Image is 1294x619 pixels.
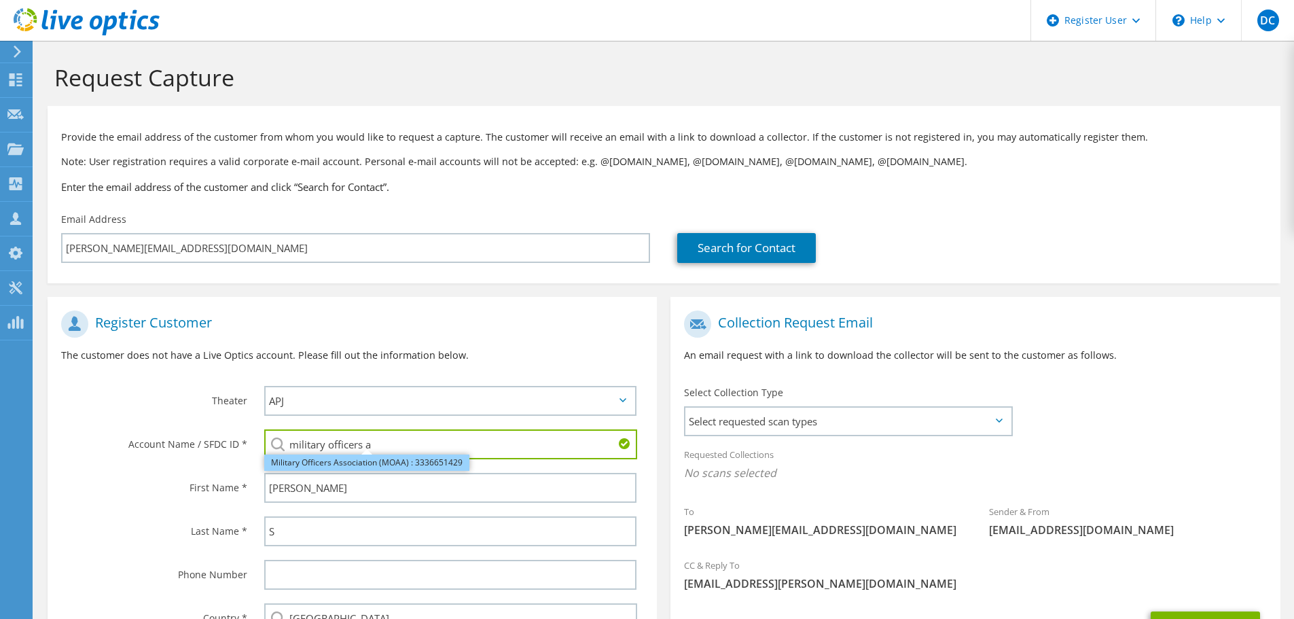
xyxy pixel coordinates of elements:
[264,455,469,471] li: Military Officers Association (MOAA) : 3336651429
[61,348,643,363] p: The customer does not have a Live Optics account. Please fill out the information below.
[1257,10,1279,31] span: DC
[684,523,962,537] span: [PERSON_NAME][EMAIL_ADDRESS][DOMAIN_NAME]
[684,576,1266,591] span: [EMAIL_ADDRESS][PERSON_NAME][DOMAIN_NAME]
[61,154,1267,169] p: Note: User registration requires a valid corporate e-mail account. Personal e-mail accounts will ...
[677,233,816,263] a: Search for Contact
[61,516,247,538] label: Last Name *
[61,386,247,408] label: Theater
[684,348,1266,363] p: An email request with a link to download the collector will be sent to the customer as follows.
[1172,14,1185,26] svg: \n
[61,429,247,451] label: Account Name / SFDC ID *
[975,497,1280,544] div: Sender & From
[684,311,1259,338] h1: Collection Request Email
[54,63,1267,92] h1: Request Capture
[670,497,975,544] div: To
[61,560,247,582] label: Phone Number
[684,386,783,400] label: Select Collection Type
[670,440,1280,491] div: Requested Collections
[670,551,1280,598] div: CC & Reply To
[685,408,1011,435] span: Select requested scan types
[61,473,247,495] label: First Name *
[989,523,1267,537] span: [EMAIL_ADDRESS][DOMAIN_NAME]
[61,130,1267,145] p: Provide the email address of the customer from whom you would like to request a capture. The cust...
[61,213,126,226] label: Email Address
[684,465,1266,480] span: No scans selected
[61,179,1267,194] h3: Enter the email address of the customer and click “Search for Contact”.
[61,311,636,338] h1: Register Customer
